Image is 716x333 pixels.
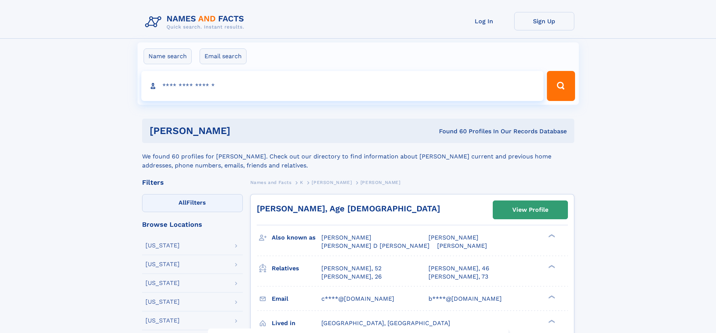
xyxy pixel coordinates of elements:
[257,204,440,213] a: [PERSON_NAME], Age [DEMOGRAPHIC_DATA]
[142,179,243,186] div: Filters
[142,194,243,212] label: Filters
[547,71,575,101] button: Search Button
[360,180,401,185] span: [PERSON_NAME]
[145,318,180,324] div: [US_STATE]
[546,264,556,269] div: ❯
[142,143,574,170] div: We found 60 profiles for [PERSON_NAME]. Check out our directory to find information about [PERSON...
[272,231,321,244] h3: Also known as
[321,273,382,281] a: [PERSON_NAME], 26
[321,264,381,273] a: [PERSON_NAME], 52
[514,12,574,30] a: Sign Up
[272,317,321,330] h3: Lived in
[428,264,489,273] a: [PERSON_NAME], 46
[321,319,450,327] span: [GEOGRAPHIC_DATA], [GEOGRAPHIC_DATA]
[428,273,488,281] a: [PERSON_NAME], 73
[493,201,568,219] a: View Profile
[145,261,180,267] div: [US_STATE]
[250,178,292,187] a: Names and Facts
[142,221,243,228] div: Browse Locations
[546,319,556,324] div: ❯
[142,12,250,32] img: Logo Names and Facts
[179,199,186,206] span: All
[312,180,352,185] span: [PERSON_NAME]
[321,242,430,249] span: [PERSON_NAME] D [PERSON_NAME]
[300,180,303,185] span: K
[272,262,321,275] h3: Relatives
[512,201,548,218] div: View Profile
[145,280,180,286] div: [US_STATE]
[546,234,556,238] div: ❯
[200,48,247,64] label: Email search
[335,127,567,136] div: Found 60 Profiles In Our Records Database
[321,234,371,241] span: [PERSON_NAME]
[546,294,556,299] div: ❯
[145,299,180,305] div: [US_STATE]
[150,126,335,136] h1: [PERSON_NAME]
[144,48,192,64] label: Name search
[300,178,303,187] a: K
[437,242,487,249] span: [PERSON_NAME]
[141,71,544,101] input: search input
[312,178,352,187] a: [PERSON_NAME]
[428,234,478,241] span: [PERSON_NAME]
[145,243,180,249] div: [US_STATE]
[272,292,321,305] h3: Email
[454,12,514,30] a: Log In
